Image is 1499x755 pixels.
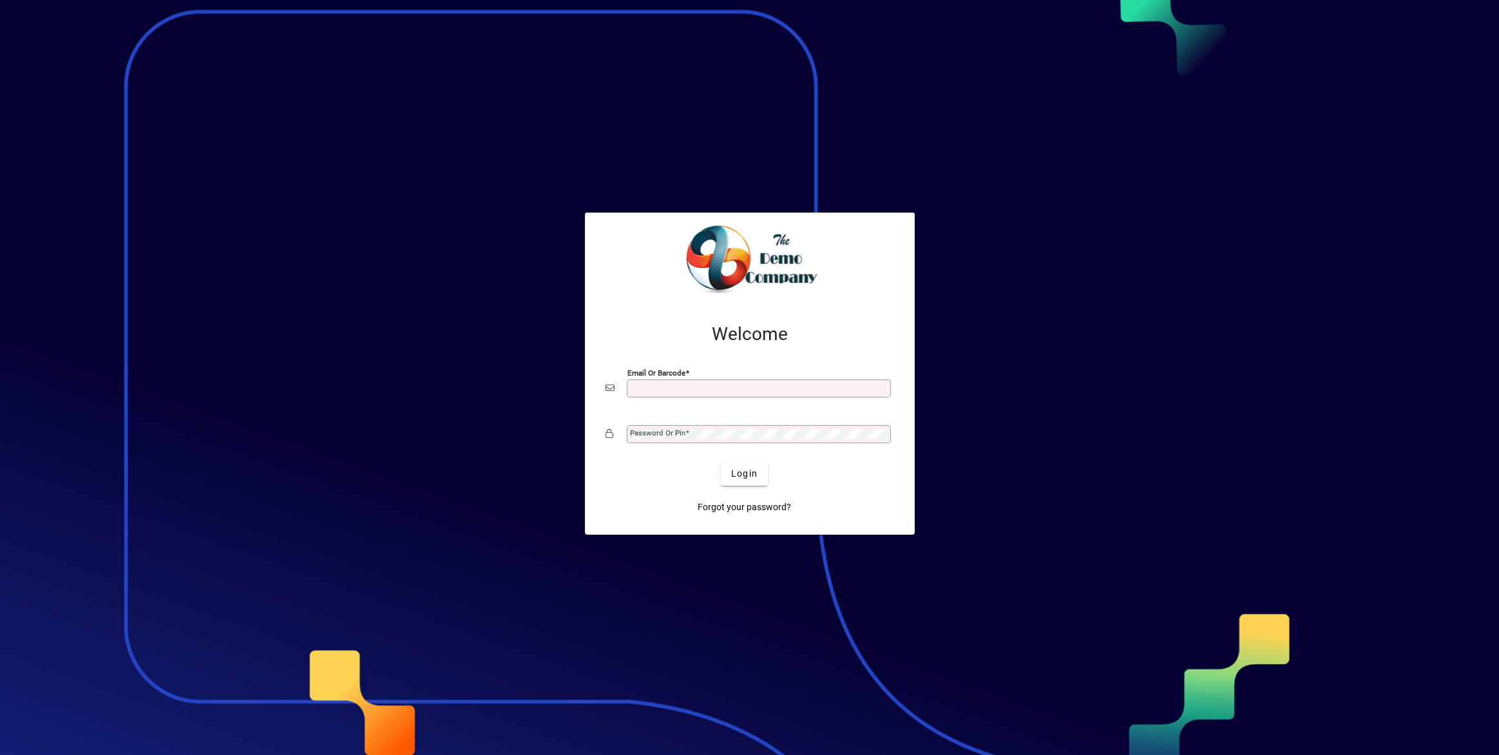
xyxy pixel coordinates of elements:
[606,323,894,345] h2: Welcome
[721,463,768,486] button: Login
[627,368,685,377] mat-label: Email or Barcode
[630,428,685,437] mat-label: Password or Pin
[698,501,791,514] span: Forgot your password?
[731,467,758,481] span: Login
[692,496,796,519] a: Forgot your password?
